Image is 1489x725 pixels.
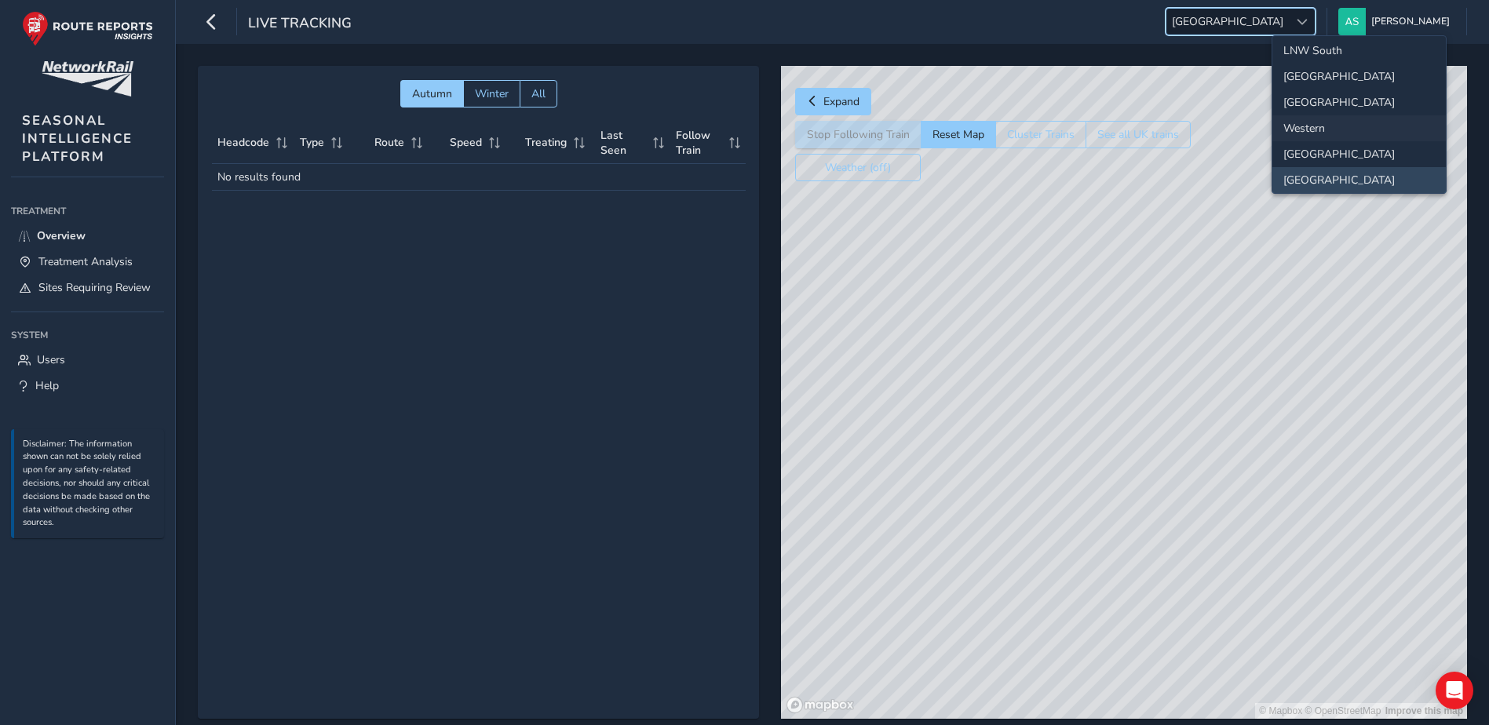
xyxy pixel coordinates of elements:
a: Users [11,347,164,373]
span: Type [300,135,324,150]
div: Open Intercom Messenger [1436,672,1473,709]
li: North and East [1272,64,1446,89]
button: Expand [795,88,871,115]
li: Anglia [1272,167,1446,193]
span: Speed [450,135,482,150]
button: Autumn [400,80,463,107]
button: See all UK trains [1086,121,1191,148]
button: Winter [463,80,520,107]
li: Western [1272,115,1446,141]
button: [PERSON_NAME] [1338,8,1455,35]
img: customer logo [42,61,133,97]
li: Scotland [1272,141,1446,167]
div: System [11,323,164,347]
span: Live Tracking [248,13,352,35]
img: rr logo [22,11,153,46]
span: Help [35,378,59,393]
button: Reset Map [921,121,995,148]
img: diamond-layout [1338,8,1366,35]
a: Overview [11,223,164,249]
span: All [531,86,546,101]
button: Cluster Trains [995,121,1086,148]
a: Sites Requiring Review [11,275,164,301]
a: Help [11,373,164,399]
span: Treatment Analysis [38,254,133,269]
span: SEASONAL INTELLIGENCE PLATFORM [22,111,133,166]
div: Treatment [11,199,164,223]
span: [PERSON_NAME] [1371,8,1450,35]
span: Last Seen [600,128,647,158]
p: Disclaimer: The information shown can not be solely relied upon for any safety-related decisions,... [23,438,156,530]
span: Treating [525,135,567,150]
span: Autumn [412,86,452,101]
span: Route [374,135,404,150]
li: Wales [1272,89,1446,115]
li: LNW South [1272,38,1446,64]
span: Headcode [217,135,269,150]
td: No results found [212,164,746,191]
button: All [520,80,557,107]
span: Users [37,352,65,367]
span: Overview [37,228,86,243]
span: Sites Requiring Review [38,280,151,295]
a: Treatment Analysis [11,249,164,275]
span: Expand [823,94,859,109]
span: [GEOGRAPHIC_DATA] [1166,9,1289,35]
span: Winter [475,86,509,101]
button: Weather (off) [795,154,921,181]
span: Follow Train [676,128,724,158]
